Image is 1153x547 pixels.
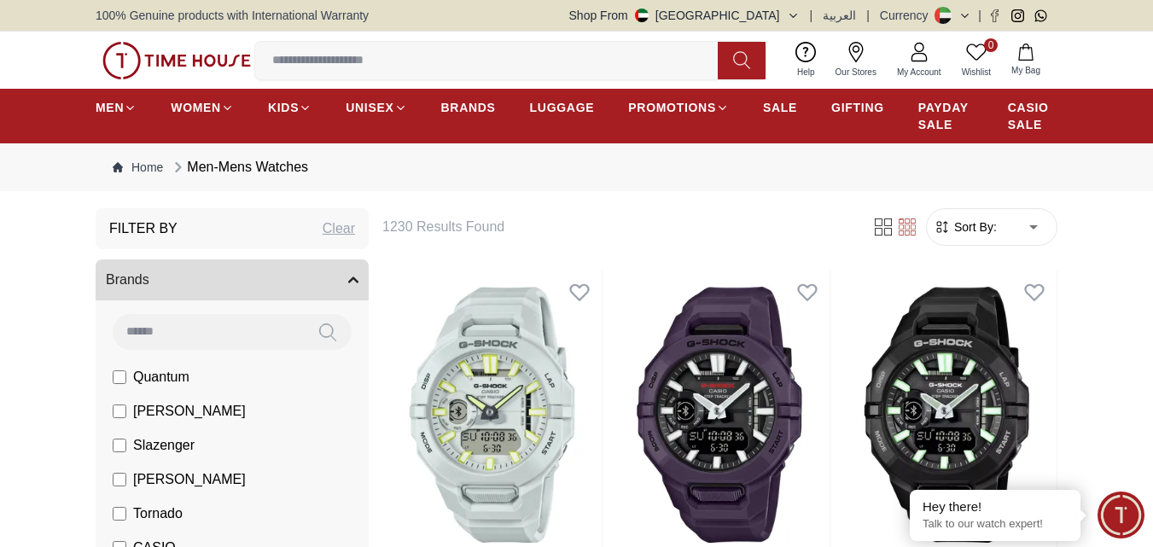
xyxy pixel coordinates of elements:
[106,270,149,290] span: Brands
[628,92,729,123] a: PROMOTIONS
[763,99,797,116] span: SALE
[831,92,884,123] a: GIFTING
[880,7,935,24] div: Currency
[113,473,126,486] input: [PERSON_NAME]
[978,7,981,24] span: |
[323,218,355,239] div: Clear
[1098,492,1144,538] div: Chat Widget
[133,503,183,524] span: Tornado
[530,92,595,123] a: LUGGAGE
[102,42,251,79] img: ...
[1001,40,1051,80] button: My Bag
[133,367,189,387] span: Quantum
[918,92,974,140] a: PAYDAY SALE
[866,7,870,24] span: |
[96,259,369,300] button: Brands
[787,38,825,82] a: Help
[951,218,997,236] span: Sort By:
[831,99,884,116] span: GIFTING
[346,92,406,123] a: UNISEX
[441,99,496,116] span: BRANDS
[1034,9,1047,22] a: Whatsapp
[1008,99,1057,133] span: CASIO SALE
[96,7,369,24] span: 100% Genuine products with International Warranty
[952,38,1001,82] a: 0Wishlist
[1011,9,1024,22] a: Instagram
[170,157,308,177] div: Men-Mens Watches
[171,99,221,116] span: WOMEN
[109,218,178,239] h3: Filter By
[823,7,856,24] button: العربية
[635,9,649,22] img: United Arab Emirates
[113,404,126,418] input: [PERSON_NAME]
[133,469,246,490] span: [PERSON_NAME]
[984,38,998,52] span: 0
[382,217,851,237] h6: 1230 Results Found
[988,9,1001,22] a: Facebook
[171,92,234,123] a: WOMEN
[829,66,883,79] span: Our Stores
[825,38,887,82] a: Our Stores
[96,99,124,116] span: MEN
[628,99,716,116] span: PROMOTIONS
[133,401,246,422] span: [PERSON_NAME]
[113,439,126,452] input: Slazenger
[96,92,137,123] a: MEN
[113,370,126,384] input: Quantum
[346,99,393,116] span: UNISEX
[934,218,997,236] button: Sort By:
[133,435,195,456] span: Slazenger
[810,7,813,24] span: |
[763,92,797,123] a: SALE
[923,517,1068,532] p: Talk to our watch expert!
[96,143,1057,191] nav: Breadcrumb
[1005,64,1047,77] span: My Bag
[268,99,299,116] span: KIDS
[530,99,595,116] span: LUGGAGE
[268,92,312,123] a: KIDS
[923,498,1068,515] div: Hey there!
[890,66,948,79] span: My Account
[790,66,822,79] span: Help
[113,507,126,521] input: Tornado
[441,92,496,123] a: BRANDS
[918,99,974,133] span: PAYDAY SALE
[955,66,998,79] span: Wishlist
[569,7,800,24] button: Shop From[GEOGRAPHIC_DATA]
[113,159,163,176] a: Home
[1008,92,1057,140] a: CASIO SALE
